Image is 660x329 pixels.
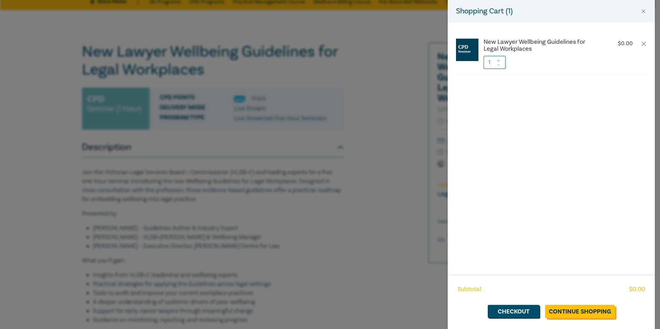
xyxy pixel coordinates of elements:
[618,40,633,47] p: $ 0.00
[457,285,481,294] span: Subtotal
[456,6,513,17] h5: Shopping Cart ( 1 )
[484,56,506,69] input: 1
[488,305,540,318] a: Checkout
[629,285,645,294] span: $ 0.00
[640,8,647,14] button: Close
[456,39,478,61] img: CPD%20Seminar.jpg
[545,305,615,318] a: Continue Shopping
[484,39,598,52] a: New Lawyer Wellbeing Guidelines for Legal Workplaces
